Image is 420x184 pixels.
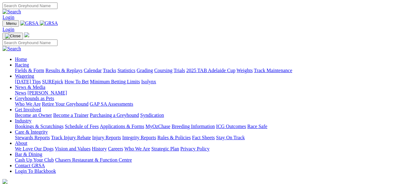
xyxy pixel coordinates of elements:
[237,68,253,73] a: Weights
[15,79,418,85] div: Wagering
[186,68,235,73] a: 2025 TAB Adelaide Cup
[42,101,89,107] a: Retire Your Greyhound
[172,124,215,129] a: Breeding Information
[145,124,170,129] a: MyOzChase
[92,135,121,140] a: Injury Reports
[2,46,21,52] img: Search
[15,146,53,151] a: We Love Our Dogs
[90,113,139,118] a: Purchasing a Greyhound
[65,124,99,129] a: Schedule of Fees
[15,113,418,118] div: Get Involved
[15,101,418,107] div: Greyhounds as Pets
[20,21,39,26] img: GRSA
[40,21,58,26] img: GRSA
[15,113,52,118] a: Become an Owner
[2,2,58,9] input: Search
[108,146,123,151] a: Careers
[15,107,41,112] a: Get Involved
[84,68,102,73] a: Calendar
[6,21,16,26] span: Menu
[15,73,34,79] a: Wagering
[55,146,90,151] a: Vision and Values
[2,179,7,184] img: logo-grsa-white.png
[90,101,133,107] a: GAP SA Assessments
[15,90,418,96] div: News & Media
[2,9,21,15] img: Search
[15,135,418,140] div: Care & Integrity
[216,135,245,140] a: Stay On Track
[154,68,173,73] a: Coursing
[15,140,27,146] a: About
[157,135,191,140] a: Rules & Policies
[15,68,418,73] div: Racing
[122,135,156,140] a: Integrity Reports
[151,146,179,151] a: Strategic Plan
[15,85,45,90] a: News & Media
[92,146,107,151] a: History
[27,90,67,95] a: [PERSON_NAME]
[15,90,26,95] a: News
[15,163,45,168] a: Contact GRSA
[137,68,153,73] a: Grading
[53,113,89,118] a: Become a Trainer
[173,68,185,73] a: Trials
[55,157,132,163] a: Chasers Restaurant & Function Centre
[15,57,27,62] a: Home
[2,15,14,20] a: Login
[15,96,54,101] a: Greyhounds as Pets
[15,168,56,174] a: Login To Blackbook
[2,33,23,39] button: Toggle navigation
[15,124,418,129] div: Industry
[247,124,267,129] a: Race Safe
[15,146,418,152] div: About
[15,79,41,84] a: [DATE] Tips
[15,68,44,73] a: Fields & Form
[192,135,215,140] a: Fact Sheets
[15,135,50,140] a: Stewards Reports
[51,135,91,140] a: Track Injury Rebate
[24,32,29,37] img: logo-grsa-white.png
[90,79,140,84] a: Minimum Betting Limits
[141,79,156,84] a: Isolynx
[5,34,21,39] img: Close
[15,124,63,129] a: Bookings & Scratchings
[15,157,418,163] div: Bar & Dining
[140,113,164,118] a: Syndication
[103,68,116,73] a: Tracks
[2,20,19,27] button: Toggle navigation
[118,68,136,73] a: Statistics
[216,124,246,129] a: ICG Outcomes
[15,152,42,157] a: Bar & Dining
[180,146,210,151] a: Privacy Policy
[65,79,89,84] a: How To Bet
[15,62,29,67] a: Racing
[45,68,82,73] a: Results & Replays
[124,146,150,151] a: Who We Are
[42,79,63,84] a: SUREpick
[254,68,292,73] a: Track Maintenance
[100,124,144,129] a: Applications & Forms
[2,39,58,46] input: Search
[15,118,31,123] a: Industry
[2,27,14,32] a: Login
[15,129,48,135] a: Care & Integrity
[15,157,54,163] a: Cash Up Your Club
[15,101,41,107] a: Who We Are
